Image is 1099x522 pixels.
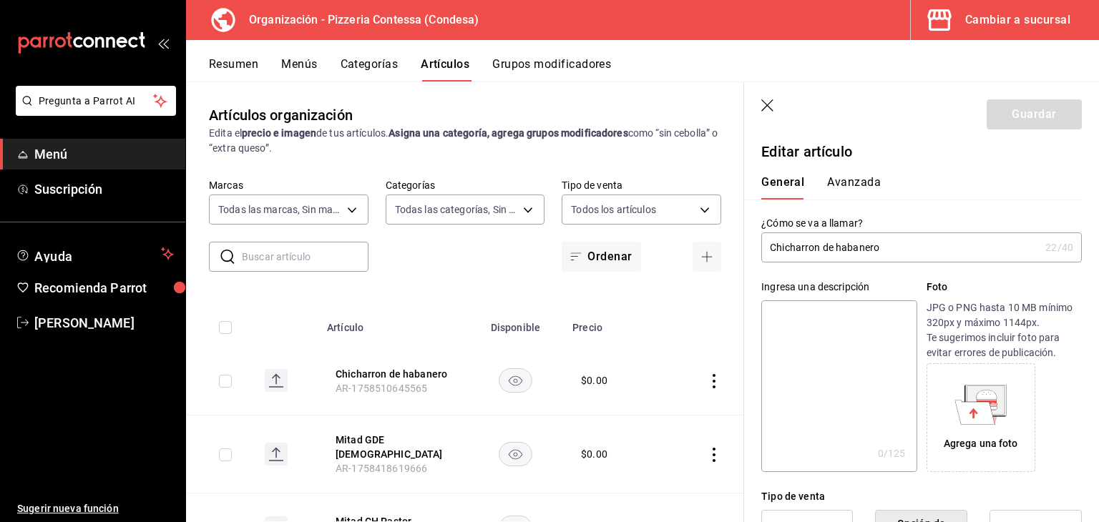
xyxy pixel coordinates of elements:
button: Avanzada [827,175,881,200]
button: availability-product [499,442,532,466]
button: actions [707,448,721,462]
div: $ 0.00 [581,447,607,461]
label: ¿Cómo se va a llamar? [761,218,1082,228]
button: Grupos modificadores [492,57,611,82]
span: [PERSON_NAME] [34,313,174,333]
div: 22 /40 [1045,240,1073,255]
p: Foto [927,280,1082,295]
p: Editar artículo [761,141,1082,162]
button: Ordenar [562,242,640,272]
div: navigation tabs [209,57,1099,82]
button: edit-product-location [336,433,450,461]
a: Pregunta a Parrot AI [10,104,176,119]
span: Recomienda Parrot [34,278,174,297]
div: Ingresa una descripción [761,280,917,295]
th: Artículo [318,300,467,346]
span: Menú [34,144,174,164]
span: Todas las marcas, Sin marca [218,202,342,217]
strong: Asigna una categoría, agrega grupos modificadores [389,127,627,139]
label: Tipo de venta [562,180,721,190]
strong: precio e imagen [242,127,316,139]
div: Edita el de tus artículos. como “sin cebolla” o “extra queso”. [209,126,721,156]
button: Artículos [421,57,469,82]
label: Marcas [209,180,368,190]
div: Agrega una foto [944,436,1018,451]
span: AR-1758510645565 [336,383,427,394]
span: Ayuda [34,245,155,262]
th: Disponible [467,300,564,346]
button: Categorías [341,57,399,82]
button: availability-product [499,368,532,393]
span: Sugerir nueva función [17,501,174,516]
button: Resumen [209,57,258,82]
div: navigation tabs [761,175,1065,200]
button: Pregunta a Parrot AI [16,86,176,116]
span: AR-1758418619666 [336,463,427,474]
div: Artículos organización [209,104,353,126]
div: Tipo de venta [761,489,1082,504]
label: Categorías [386,180,545,190]
div: $ 0.00 [581,373,607,388]
button: open_drawer_menu [157,37,169,49]
button: Menús [281,57,317,82]
span: Suscripción [34,179,174,199]
span: Pregunta a Parrot AI [39,94,154,109]
th: Precio [564,300,667,346]
div: Cambiar a sucursal [965,10,1070,30]
div: Agrega una foto [930,367,1032,468]
button: edit-product-location [336,367,450,381]
span: Todas las categorías, Sin categoría [395,202,519,217]
span: Todos los artículos [571,202,656,217]
div: 0 /125 [878,446,906,461]
h3: Organización - Pizzeria Contessa (Condesa) [238,11,479,29]
input: Buscar artículo [242,242,368,271]
button: General [761,175,804,200]
button: actions [707,374,721,388]
p: JPG o PNG hasta 10 MB mínimo 320px y máximo 1144px. Te sugerimos incluir foto para evitar errores... [927,300,1082,360]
